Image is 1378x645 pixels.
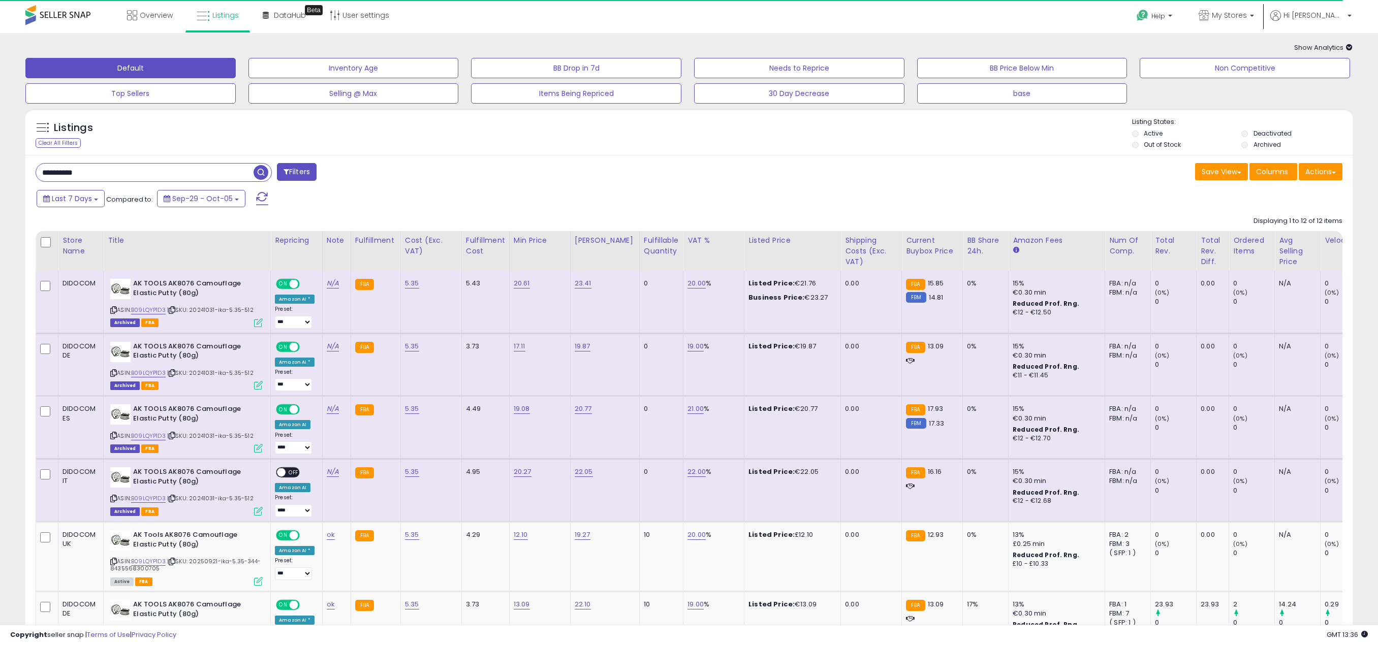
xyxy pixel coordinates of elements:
[133,342,257,363] b: AK TOOLS AK8076 Camouflage Elastic Putty (80g)
[1013,279,1097,288] div: 15%
[1013,342,1097,351] div: 15%
[1325,351,1339,360] small: (0%)
[1279,342,1312,351] div: N/A
[466,342,502,351] div: 3.73
[298,405,315,414] span: OFF
[172,193,233,204] span: Sep-29 - Oct-05
[928,341,944,351] span: 13.09
[1325,530,1366,539] div: 0
[1155,235,1192,256] div: Total Rev.
[748,293,833,302] div: €23.27
[131,306,166,314] a: B09LQYP1D3
[1109,467,1143,476] div: FBA: n/a
[514,341,525,351] a: 17.11
[1109,288,1143,297] div: FBM: n/a
[967,279,1000,288] div: 0%
[1233,279,1274,288] div: 0
[327,235,347,246] div: Note
[1155,404,1196,413] div: 0
[967,530,1000,539] div: 0%
[275,494,315,517] div: Preset:
[277,531,290,540] span: ON
[275,306,315,329] div: Preset:
[845,530,894,539] div: 0.00
[327,341,339,351] a: N/A
[514,599,530,609] a: 13.09
[110,404,263,451] div: ASIN:
[1233,288,1247,297] small: (0%)
[355,404,374,415] small: FBA
[466,404,502,413] div: 4.49
[1279,530,1312,539] div: N/A
[1279,467,1312,476] div: N/A
[1233,351,1247,360] small: (0%)
[62,342,96,360] div: DIDOCOM DE
[1013,246,1019,255] small: Amazon Fees.
[1013,288,1097,297] div: €0.30 min
[248,58,459,78] button: Inventory Age
[466,467,502,476] div: 4.95
[928,530,944,539] span: 12.93
[928,278,944,288] span: 15.85
[906,279,925,290] small: FBA
[110,467,131,488] img: 41vrp7qayEL._SL40_.jpg
[327,530,335,540] a: ok
[1013,551,1079,559] b: Reduced Prof. Rng.
[110,404,131,425] img: 41vrp7qayEL._SL40_.jpg
[135,577,152,586] span: FBA
[110,279,263,326] div: ASIN:
[1279,235,1316,267] div: Avg Selling Price
[355,467,374,478] small: FBA
[1233,423,1274,432] div: 0
[37,190,105,207] button: Last 7 Days
[1233,360,1274,369] div: 0
[1233,530,1274,539] div: 0
[355,342,374,353] small: FBA
[1109,279,1143,288] div: FBA: n/a
[1155,530,1196,539] div: 0
[845,342,894,351] div: 0.00
[110,342,263,389] div: ASIN:
[1233,549,1274,558] div: 0
[1109,351,1143,360] div: FBM: n/a
[1201,235,1225,267] div: Total Rev. Diff.
[1270,10,1352,33] a: Hi [PERSON_NAME]
[131,432,166,440] a: B09LQYP1D3
[327,404,339,414] a: N/A
[1155,414,1169,423] small: (0%)
[1013,308,1097,317] div: €12 - €12.50
[141,507,159,516] span: FBA
[1109,404,1143,413] div: FBA: n/a
[1109,539,1143,549] div: FBM: 3
[906,418,926,429] small: FBM
[1233,477,1247,485] small: (0%)
[1325,288,1339,297] small: (0%)
[1013,414,1097,423] div: €0.30 min
[1249,163,1297,180] button: Columns
[1155,360,1196,369] div: 0
[1195,163,1248,180] button: Save View
[575,467,593,477] a: 22.05
[1155,297,1196,306] div: 0
[687,278,706,288] a: 20.00
[694,58,904,78] button: Needs to Reprice
[845,279,894,288] div: 0.00
[748,530,795,539] b: Listed Price:
[167,369,254,377] span: | SKU: 20241031-ika-5.35-512
[1109,549,1143,558] div: ( SFP: 1 )
[575,404,592,414] a: 20.77
[106,195,153,204] span: Compared to:
[1325,235,1362,246] div: Velocity
[1233,467,1274,476] div: 0
[687,467,736,476] div: %
[1233,404,1274,413] div: 0
[687,404,736,413] div: %
[1013,235,1101,246] div: Amazon Fees
[1013,362,1079,371] b: Reduced Prof. Rng.
[133,404,257,426] b: AK TOOLS AK8076 Camouflage Elastic Putty (80g)
[1144,129,1163,138] label: Active
[644,467,675,476] div: 0
[687,530,706,540] a: 20.00
[748,293,804,302] b: Business Price:
[1201,342,1221,351] div: 0.00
